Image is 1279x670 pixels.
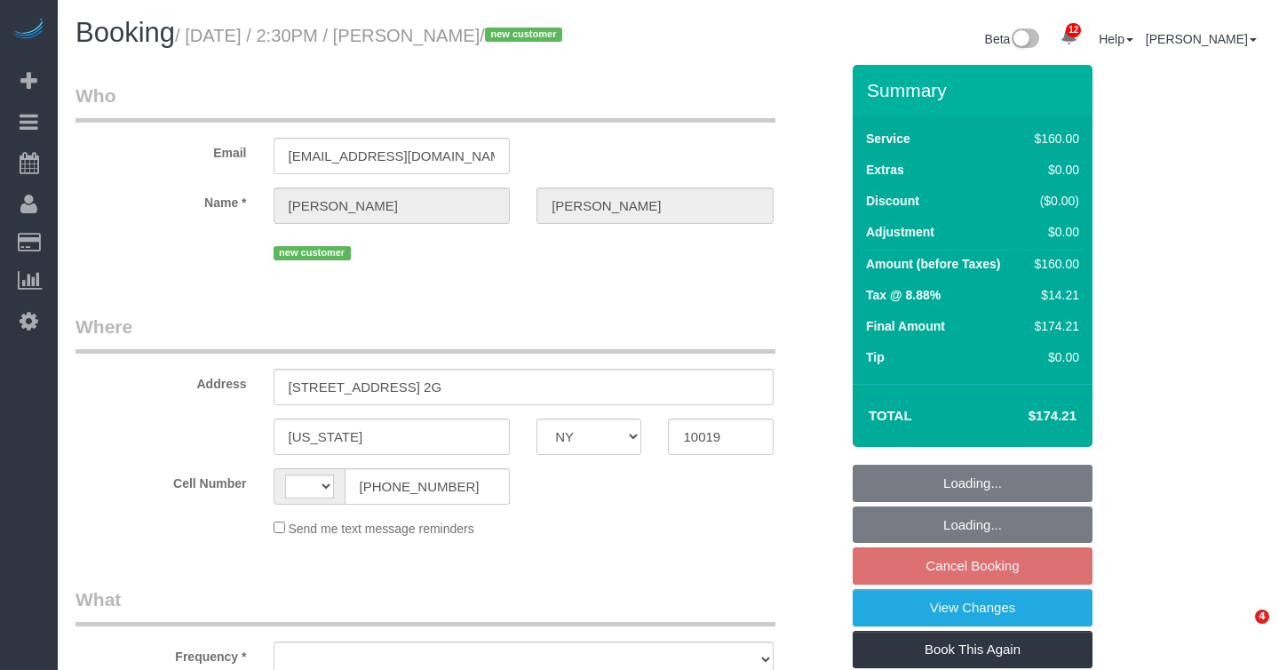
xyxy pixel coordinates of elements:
[480,26,568,45] span: /
[1028,348,1079,366] div: $0.00
[274,138,511,174] input: Email
[1028,286,1079,304] div: $14.21
[75,314,775,354] legend: Where
[1010,28,1039,52] img: New interface
[1028,223,1079,241] div: $0.00
[274,246,351,260] span: new customer
[62,642,260,666] label: Frequency *
[62,468,260,492] label: Cell Number
[853,631,1092,668] a: Book This Again
[1052,18,1086,57] a: 12
[867,80,1084,100] h3: Summary
[866,255,1000,273] label: Amount (before Taxes)
[274,419,511,455] input: City
[1028,130,1079,148] div: $160.00
[866,192,919,210] label: Discount
[866,348,885,366] label: Tip
[175,26,568,45] small: / [DATE] / 2:30PM / [PERSON_NAME]
[536,187,774,224] input: Last Name
[345,468,511,505] input: Cell Number
[75,586,775,626] legend: What
[1028,192,1079,210] div: ($0.00)
[668,419,773,455] input: Zip Code
[75,83,775,123] legend: Who
[866,161,904,179] label: Extras
[288,522,473,536] span: Send me text message reminders
[1028,255,1079,273] div: $160.00
[1028,161,1079,179] div: $0.00
[1146,32,1257,46] a: [PERSON_NAME]
[866,223,934,241] label: Adjustment
[11,18,46,43] img: Automaid Logo
[985,32,1040,46] a: Beta
[62,138,260,162] label: Email
[75,17,175,48] span: Booking
[485,28,562,42] span: new customer
[1066,23,1081,37] span: 12
[1255,610,1269,624] span: 4
[1099,32,1133,46] a: Help
[853,589,1092,626] a: View Changes
[975,409,1076,424] h4: $174.21
[62,187,260,211] label: Name *
[1219,610,1261,652] iframe: Intercom live chat
[866,130,910,148] label: Service
[1028,317,1079,335] div: $174.21
[62,369,260,393] label: Address
[869,408,912,423] strong: Total
[866,286,941,304] label: Tax @ 8.88%
[274,187,511,224] input: First Name
[866,317,945,335] label: Final Amount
